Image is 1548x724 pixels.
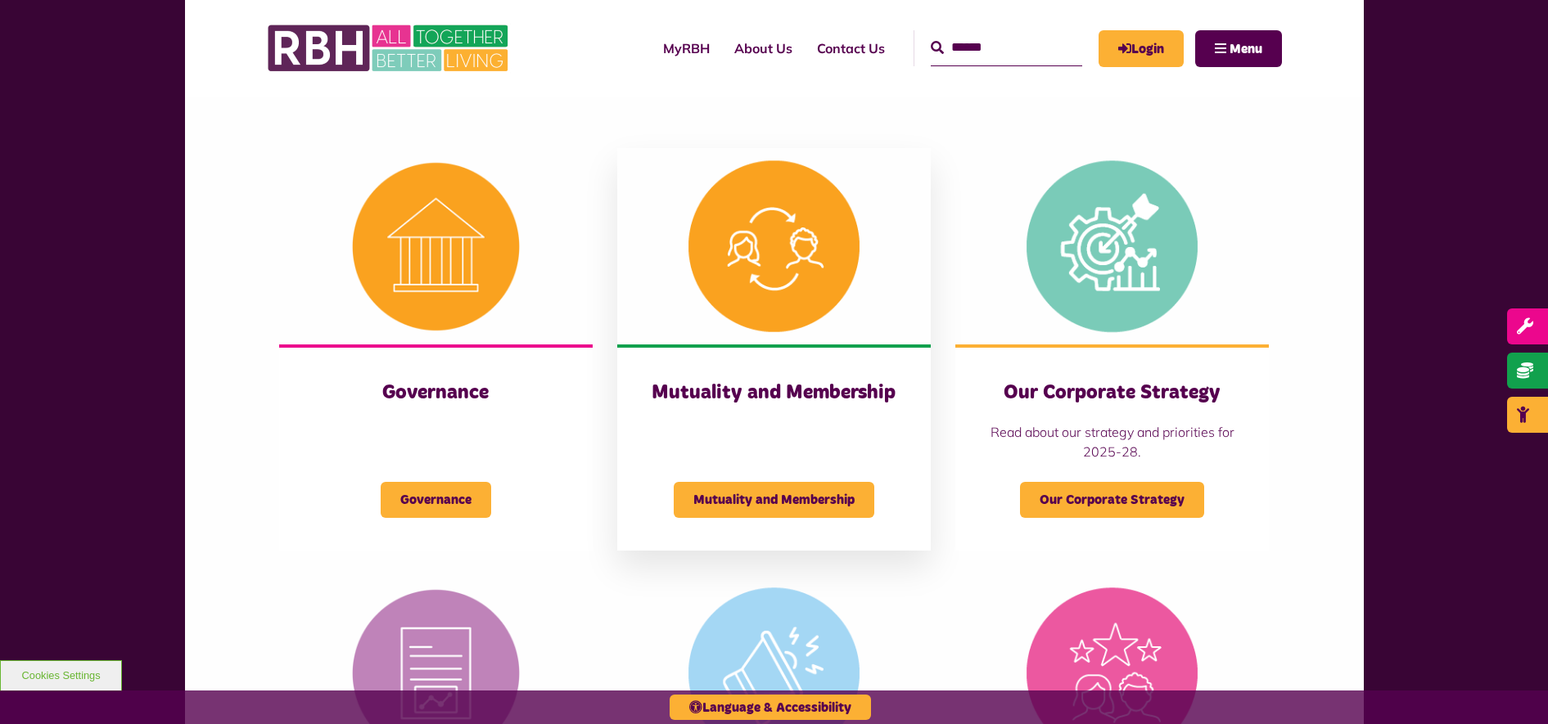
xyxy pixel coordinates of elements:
h3: Governance [312,380,560,406]
span: Governance [381,482,491,518]
img: Mutuality [617,148,931,344]
span: Our Corporate Strategy [1020,482,1204,518]
p: Read about our strategy and priorities for 2025-28. [988,422,1236,461]
button: Language & Accessibility [670,695,871,720]
img: Governance [279,148,593,344]
a: Mutuality and Membership Mutuality and Membership [617,148,931,551]
a: About Us [722,26,805,70]
span: Menu [1230,43,1262,56]
a: Our Corporate Strategy Read about our strategy and priorities for 2025-28. Our Corporate Strategy [955,148,1269,551]
img: RBH [267,16,512,80]
h3: Mutuality and Membership [650,380,898,406]
img: Corporate Strategy [955,148,1269,344]
a: MyRBH [1099,30,1184,67]
a: MyRBH [651,26,722,70]
iframe: Netcall Web Assistant for live chat [1474,650,1548,724]
a: Contact Us [805,26,897,70]
span: Mutuality and Membership [674,482,874,518]
a: Governance Governance [279,148,593,551]
h3: Our Corporate Strategy [988,380,1236,406]
button: Navigation [1195,30,1282,67]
